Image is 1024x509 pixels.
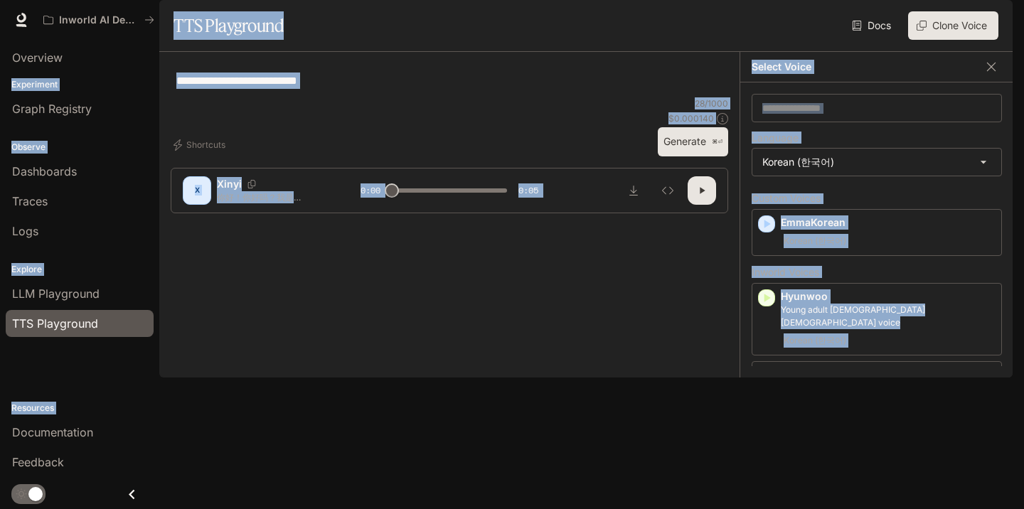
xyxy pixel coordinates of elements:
button: Download audio [619,176,648,205]
p: Hyunwoo [781,289,996,304]
p: ⌘⏎ [712,138,722,146]
div: Korean (한국어) [752,149,1001,176]
a: Docs [849,11,897,40]
button: Generate⌘⏎ [658,127,728,156]
span: Korean (한국어) [781,232,849,250]
p: $ 0.000140 [668,112,714,124]
p: 28 / 1000 [695,97,728,109]
p: Custom Voices [752,193,1002,203]
button: Inspect [654,176,682,205]
span: 0:05 [518,183,538,198]
p: Language [752,133,799,143]
button: All workspaces [37,6,161,34]
p: EmmaKorean [781,215,996,230]
p: Inworld Voices [752,267,1002,277]
p: Inworld AI Demos [59,14,139,26]
h1: TTS Playground [174,11,284,40]
p: Xinyi [217,177,242,191]
span: Korean (한국어) [781,332,849,349]
p: Young adult Korean male voice [781,304,996,329]
button: Copy Voice ID [242,180,262,188]
button: Clone Voice [908,11,998,40]
div: X [186,179,208,202]
button: Shortcuts [171,134,231,156]
p: 你好！你好吗？我是[PERSON_NAME]！你的私人语言老师。很高兴见到你！ [217,191,326,203]
span: 0:00 [361,183,380,198]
